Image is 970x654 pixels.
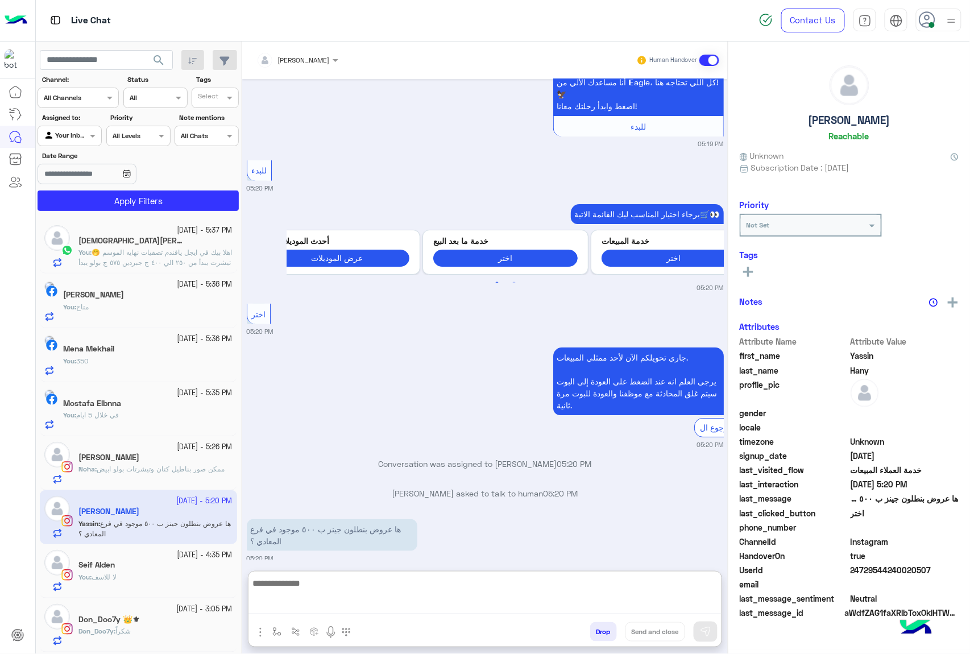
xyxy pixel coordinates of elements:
[740,250,959,260] h6: Tags
[625,622,685,641] button: Send and close
[61,245,73,256] img: WhatsApp
[544,489,578,498] span: 05:20 PM
[61,461,73,473] img: Instagram
[291,627,300,636] img: Trigger scenario
[929,298,938,307] img: notes
[740,492,848,504] span: last_message
[78,627,115,635] b: :
[740,578,848,590] span: email
[44,442,70,467] img: defaultAdmin.png
[78,465,95,473] span: Noha
[196,74,238,85] label: Tags
[740,436,848,448] span: timezone
[740,321,780,332] h6: Attributes
[602,250,746,266] button: اختر
[76,303,89,311] span: متاح
[557,459,592,469] span: 05:20 PM
[845,607,959,619] span: aWdfZAG1faXRlbToxOklHTWVzc2FnZAUlEOjE3ODQxNDAxOTYyNzg0NDQyOjM0MDI4MjM2Njg0MTcxMDMwMTI0NDI2MDAyMzQ...
[272,627,281,636] img: select flow
[44,390,55,400] img: picture
[196,91,218,104] div: Select
[759,13,773,27] img: spinner
[5,9,27,32] img: Logo
[851,550,959,562] span: true
[740,365,848,376] span: last_name
[76,357,88,365] span: 350
[278,56,330,64] span: [PERSON_NAME]
[42,151,169,161] label: Date Range
[740,450,848,462] span: signup_date
[700,626,711,638] img: send message
[740,464,848,476] span: last_visited_flow
[851,436,959,448] span: Unknown
[310,627,319,636] img: create order
[110,113,169,123] label: Priority
[38,191,239,211] button: Apply Filters
[851,421,959,433] span: null
[851,464,959,476] span: خدمة العملاء المبيعات
[851,492,959,504] span: ها عروض بنطلون جينز ب ٥٠٠ موجود في فرع المعادي ؟
[740,593,848,605] span: last_message_sentiment
[740,150,784,162] span: Unknown
[63,411,74,419] span: You
[694,418,755,437] div: الرجوع ال Bot
[63,357,74,365] span: You
[5,49,25,70] img: 713415422032625
[553,347,724,415] p: 13/10/2025, 5:20 PM
[631,122,646,131] span: للبدء
[851,507,959,519] span: اختر
[740,550,848,562] span: HandoverOn
[76,411,119,419] span: في خلال 5 ايام
[127,74,186,85] label: Status
[751,162,849,173] span: Subscription Date : [DATE]
[740,407,848,419] span: gender
[740,478,848,490] span: last_interaction
[851,564,959,576] span: 24729544240020507
[63,411,76,419] b: :
[324,626,338,639] img: send voice note
[508,278,520,289] button: 2 of 2
[342,628,351,637] img: make a call
[78,465,97,473] b: :
[152,53,165,67] span: search
[78,248,90,256] span: You
[251,309,266,319] span: اختر
[851,365,959,376] span: Hany
[740,200,769,210] h6: Priority
[944,14,959,28] img: profile
[851,379,879,407] img: defaultAdmin.png
[247,554,273,563] small: 05:20 PM
[571,204,724,224] p: 13/10/2025, 5:20 PM
[740,607,843,619] span: last_message_id
[177,604,233,615] small: [DATE] - 3:05 PM
[740,536,848,548] span: ChannelId
[61,569,73,581] img: Instagram
[247,458,724,470] p: Conversation was assigned to [PERSON_NAME]
[305,622,324,641] button: create order
[247,487,724,499] p: [PERSON_NAME] asked to talk to human
[829,131,869,141] h6: Reachable
[177,225,233,236] small: [DATE] - 5:37 PM
[851,336,959,347] span: Attribute Value
[491,278,503,289] button: 1 of 2
[61,623,73,635] img: Instagram
[649,56,697,65] small: Human Handover
[63,399,121,408] h5: Mostafa Elbnna
[740,296,763,307] h6: Notes
[63,303,76,311] b: :
[602,235,746,247] p: خدمة المبيعات
[698,139,724,148] small: 05:19 PM
[740,350,848,362] span: first_name
[78,560,115,570] h5: Seif Alden
[78,615,140,624] h5: Don_Doo7y 👑⚜
[179,113,238,123] label: Note mentions
[71,13,111,28] p: Live Chat
[46,285,57,297] img: Facebook
[859,14,872,27] img: tab
[78,573,92,581] b: :
[896,609,936,648] img: hulul-logo.png
[63,344,114,354] h5: Mena Mekhail
[697,440,724,449] small: 05:20 PM
[44,282,55,292] img: picture
[78,573,90,581] span: You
